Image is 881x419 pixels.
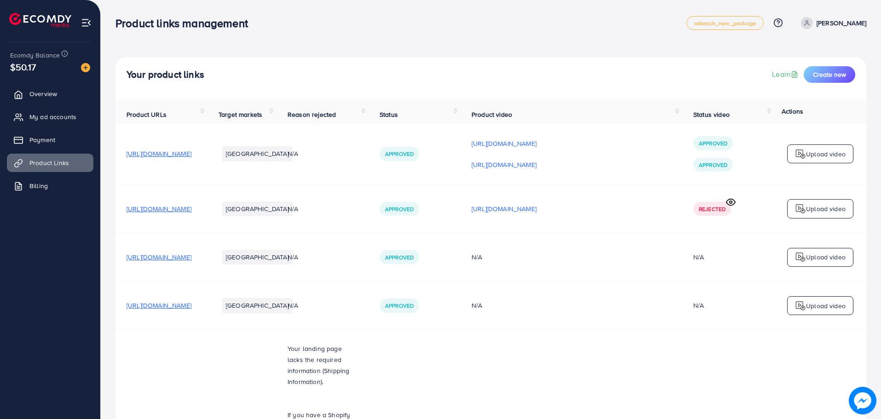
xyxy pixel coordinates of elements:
[288,253,298,262] span: N/A
[693,110,730,119] span: Status video
[472,301,671,310] div: N/A
[806,300,846,311] p: Upload video
[127,149,191,158] span: [URL][DOMAIN_NAME]
[29,89,57,98] span: Overview
[693,301,704,310] div: N/A
[9,13,71,27] img: logo
[385,150,414,158] span: Approved
[29,181,48,190] span: Billing
[288,343,357,387] p: Your landing page lacks the required information (Shipping Information).
[472,253,671,262] div: N/A
[29,135,55,144] span: Payment
[795,149,806,160] img: logo
[222,201,293,216] li: [GEOGRAPHIC_DATA]
[7,108,93,126] a: My ad accounts
[7,177,93,195] a: Billing
[29,158,69,167] span: Product Links
[222,250,293,264] li: [GEOGRAPHIC_DATA]
[686,16,764,30] a: adreach_new_package
[288,204,298,213] span: N/A
[813,70,846,79] span: Create new
[288,149,298,158] span: N/A
[699,205,726,213] span: Rejected
[127,253,191,262] span: [URL][DOMAIN_NAME]
[127,301,191,310] span: [URL][DOMAIN_NAME]
[804,66,855,83] button: Create new
[806,252,846,263] p: Upload video
[127,110,167,119] span: Product URLs
[385,253,414,261] span: Approved
[81,63,90,72] img: image
[7,131,93,149] a: Payment
[772,69,800,80] a: Learn
[795,300,806,311] img: logo
[806,203,846,214] p: Upload video
[222,146,293,161] li: [GEOGRAPHIC_DATA]
[10,60,36,74] span: $50.17
[127,69,204,80] h4: Your product links
[288,110,336,119] span: Reason rejected
[127,204,191,213] span: [URL][DOMAIN_NAME]
[385,302,414,310] span: Approved
[472,159,536,170] p: [URL][DOMAIN_NAME]
[222,298,293,313] li: [GEOGRAPHIC_DATA]
[817,17,866,29] p: [PERSON_NAME]
[10,51,60,60] span: Ecomdy Balance
[693,253,704,262] div: N/A
[472,203,536,214] p: [URL][DOMAIN_NAME]
[7,154,93,172] a: Product Links
[472,138,536,149] p: [URL][DOMAIN_NAME]
[694,20,756,26] span: adreach_new_package
[7,85,93,103] a: Overview
[782,107,803,116] span: Actions
[115,17,255,30] h3: Product links management
[219,110,262,119] span: Target markets
[29,112,76,121] span: My ad accounts
[472,110,512,119] span: Product video
[699,139,727,147] span: Approved
[795,203,806,214] img: logo
[699,161,727,169] span: Approved
[806,149,846,160] p: Upload video
[81,17,92,28] img: menu
[795,252,806,263] img: logo
[849,387,876,414] img: image
[380,110,398,119] span: Status
[385,205,414,213] span: Approved
[288,301,298,310] span: N/A
[797,17,866,29] a: [PERSON_NAME]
